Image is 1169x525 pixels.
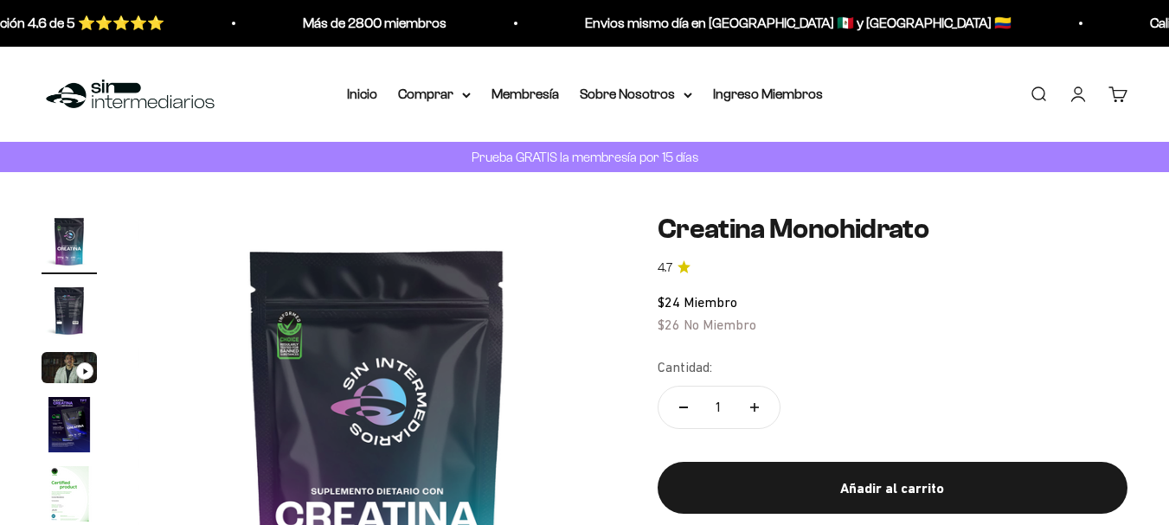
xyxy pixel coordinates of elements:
[658,317,680,332] span: $26
[398,83,471,106] summary: Comprar
[658,356,712,379] label: Cantidad:
[42,283,97,338] img: Creatina Monohidrato
[42,214,97,274] button: Ir al artículo 1
[42,214,97,269] img: Creatina Monohidrato
[713,86,823,101] a: Ingreso Miembros
[580,83,692,106] summary: Sobre Nosotros
[658,259,1127,278] a: 4.74.7 de 5.0 estrellas
[42,397,97,452] img: Creatina Monohidrato
[684,317,756,332] span: No Miembro
[301,12,445,35] p: Más de 2800 miembros
[467,146,703,168] p: Prueba GRATIS la membresía por 15 días
[658,462,1127,514] button: Añadir al carrito
[42,397,97,458] button: Ir al artículo 4
[583,12,1010,35] p: Envios mismo día en [GEOGRAPHIC_DATA] 🇲🇽 y [GEOGRAPHIC_DATA] 🇨🇴
[729,387,780,428] button: Aumentar cantidad
[692,477,1093,500] div: Añadir al carrito
[42,352,97,388] button: Ir al artículo 3
[491,86,559,101] a: Membresía
[42,466,97,522] img: Creatina Monohidrato
[658,387,709,428] button: Reducir cantidad
[42,283,97,343] button: Ir al artículo 2
[658,294,680,310] span: $24
[658,259,672,278] span: 4.7
[347,86,377,101] a: Inicio
[658,214,1127,244] h1: Creatina Monohidrato
[684,294,737,310] span: Miembro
